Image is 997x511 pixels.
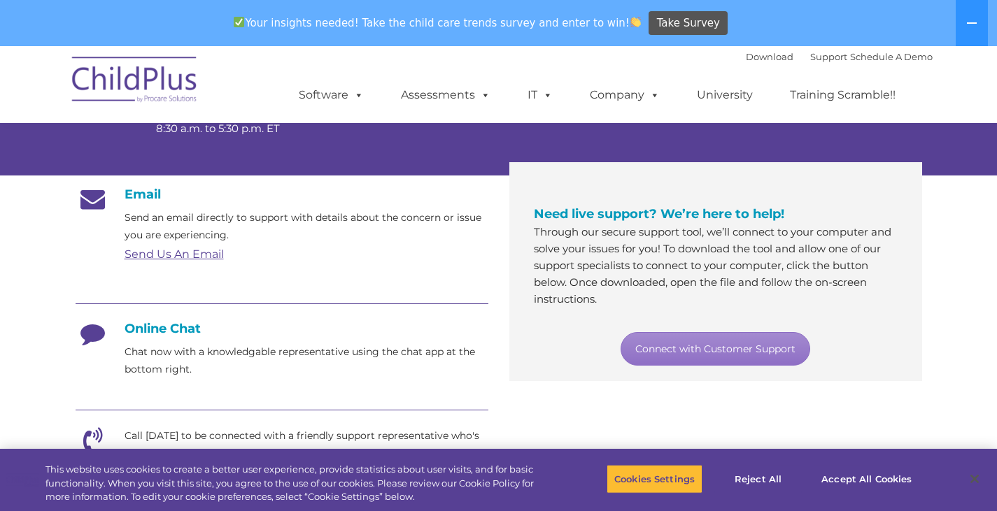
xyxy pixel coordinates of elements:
[621,332,810,366] a: Connect with Customer Support
[657,11,720,36] span: Take Survey
[228,9,647,36] span: Your insights needed! Take the child care trends survey and enter to win!
[649,11,728,36] a: Take Survey
[234,17,244,27] img: ✅
[776,81,910,109] a: Training Scramble!!
[607,464,702,494] button: Cookies Settings
[814,464,919,494] button: Accept All Cookies
[959,463,990,494] button: Close
[125,427,488,462] p: Call [DATE] to be connected with a friendly support representative who's eager to help.
[65,47,205,117] img: ChildPlus by Procare Solutions
[45,463,549,504] div: This website uses cookies to create a better user experience, provide statistics about user visit...
[746,51,793,62] a: Download
[850,51,933,62] a: Schedule A Demo
[534,224,898,308] p: Through our secure support tool, we’ll connect to your computer and solve your issues for you! To...
[125,247,224,261] a: Send Us An Email
[683,81,767,109] a: University
[76,321,488,336] h4: Online Chat
[76,187,488,202] h4: Email
[285,81,378,109] a: Software
[746,51,933,62] font: |
[714,464,802,494] button: Reject All
[514,81,567,109] a: IT
[576,81,674,109] a: Company
[534,206,784,222] span: Need live support? We’re here to help!
[630,17,641,27] img: 👏
[387,81,504,109] a: Assessments
[810,51,847,62] a: Support
[125,209,488,244] p: Send an email directly to support with details about the concern or issue you are experiencing.
[125,343,488,378] p: Chat now with a knowledgable representative using the chat app at the bottom right.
